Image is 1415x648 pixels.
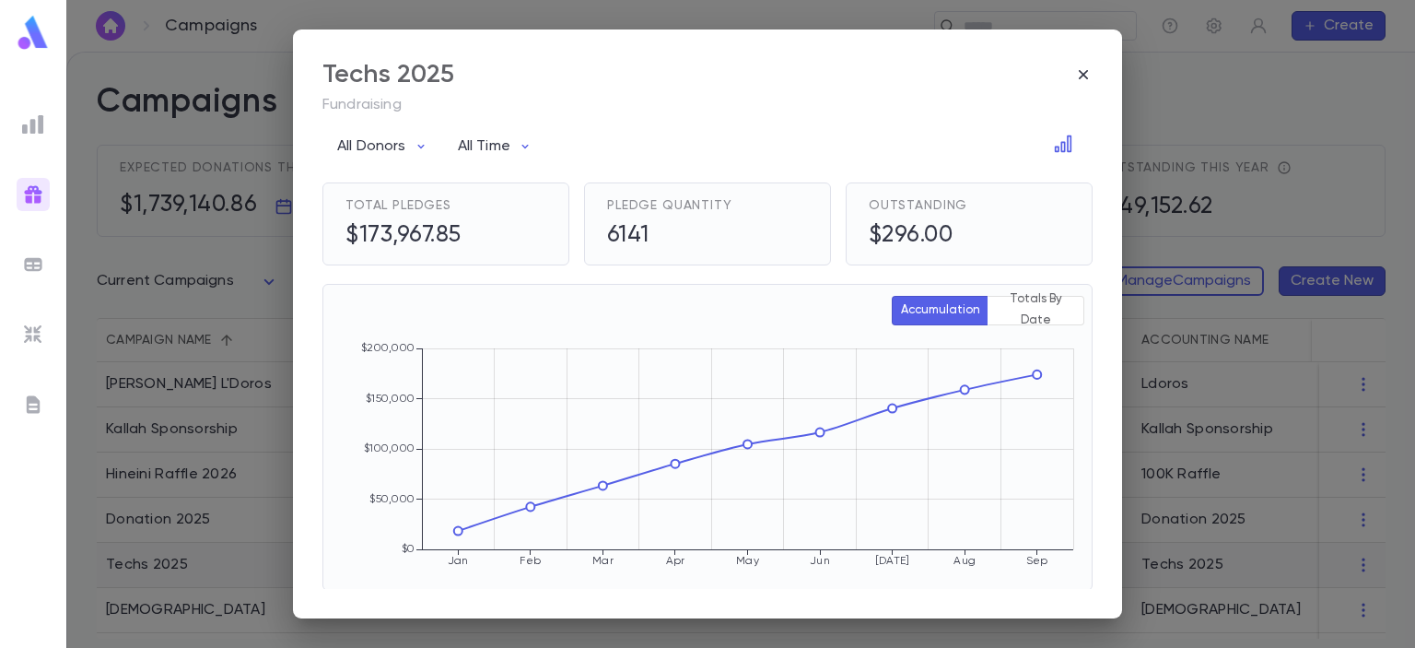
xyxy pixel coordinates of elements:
p: All Donors [337,137,406,156]
tspan: Sep [1026,556,1048,567]
img: letters_grey.7941b92b52307dd3b8a917253454ce1c.svg [22,394,44,416]
span: Outstanding [869,198,967,213]
tspan: Jan [448,556,469,567]
tspan: $0 [402,543,415,555]
tspan: Jun [810,556,830,567]
tspan: Aug [953,556,976,567]
button: Open in Data Center [1048,129,1078,159]
button: Accumulation [892,296,988,325]
img: logo [15,15,52,51]
div: Techs 2025 [322,59,455,90]
button: All Time [443,129,547,164]
tspan: Feb [520,556,541,567]
tspan: $100,000 [364,442,415,454]
span: Pledge Quantity [607,198,732,213]
h5: $296.00 [869,222,953,250]
img: imports_grey.530a8a0e642e233f2baf0ef88e8c9fcb.svg [22,324,44,346]
span: Total Pledges [345,198,451,213]
img: campaigns_gradient.17ab1fa96dd0f67c2e976ce0b3818124.svg [22,183,44,206]
tspan: $50,000 [369,493,415,505]
tspan: [DATE] [875,555,909,567]
img: reports_grey.c525e4749d1bce6a11f5fe2a8de1b229.svg [22,113,44,135]
tspan: Mar [592,556,614,567]
h5: 6141 [607,222,649,250]
p: Fundraising [322,96,1093,114]
tspan: $200,000 [361,342,415,354]
tspan: $150,000 [366,393,415,405]
tspan: May [736,556,759,567]
p: All Time [458,137,510,156]
h5: $173,967.85 [345,222,462,250]
button: All Donors [322,129,443,164]
img: batches_grey.339ca447c9d9533ef1741baa751efc33.svg [22,253,44,276]
tspan: Apr [666,556,685,567]
button: Totals By Date [988,296,1084,325]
